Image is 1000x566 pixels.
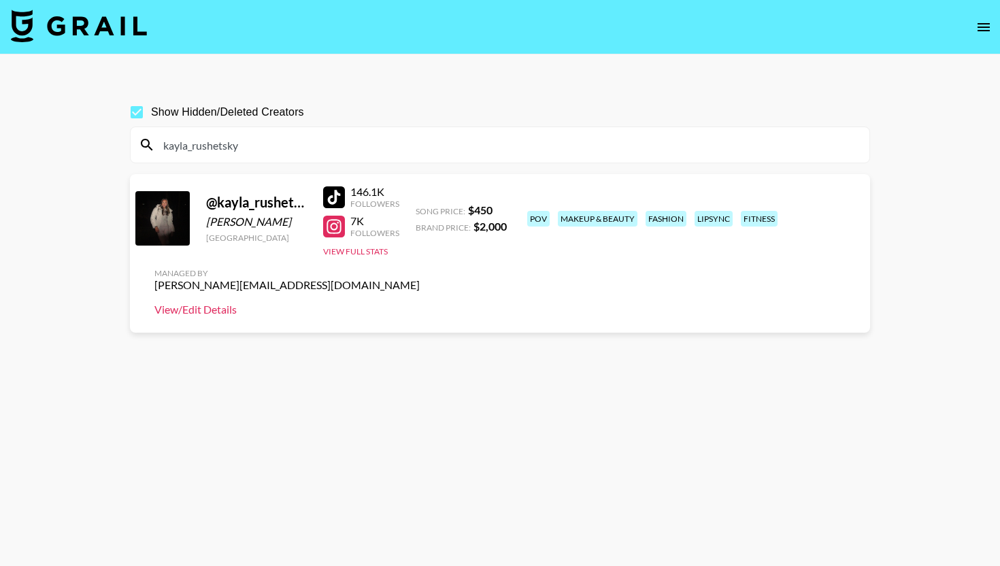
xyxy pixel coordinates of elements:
div: [GEOGRAPHIC_DATA] [206,233,307,243]
div: fashion [646,211,686,227]
div: fitness [741,211,778,227]
img: Grail Talent [11,10,147,42]
a: View/Edit Details [154,303,420,316]
div: 146.1K [350,185,399,199]
div: [PERSON_NAME][EMAIL_ADDRESS][DOMAIN_NAME] [154,278,420,292]
div: @ kayla_rushetsky [206,194,307,211]
button: View Full Stats [323,246,388,256]
strong: $ 2,000 [473,220,507,233]
div: lipsync [695,211,733,227]
div: Followers [350,228,399,238]
span: Show Hidden/Deleted Creators [151,104,304,120]
div: Followers [350,199,399,209]
span: Song Price: [416,206,465,216]
div: makeup & beauty [558,211,637,227]
div: Managed By [154,268,420,278]
input: Search by User Name [155,134,861,156]
strong: $ 450 [468,203,493,216]
span: Brand Price: [416,222,471,233]
div: [PERSON_NAME] [206,215,307,229]
button: open drawer [970,14,997,41]
div: 7K [350,214,399,228]
div: pov [527,211,550,227]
